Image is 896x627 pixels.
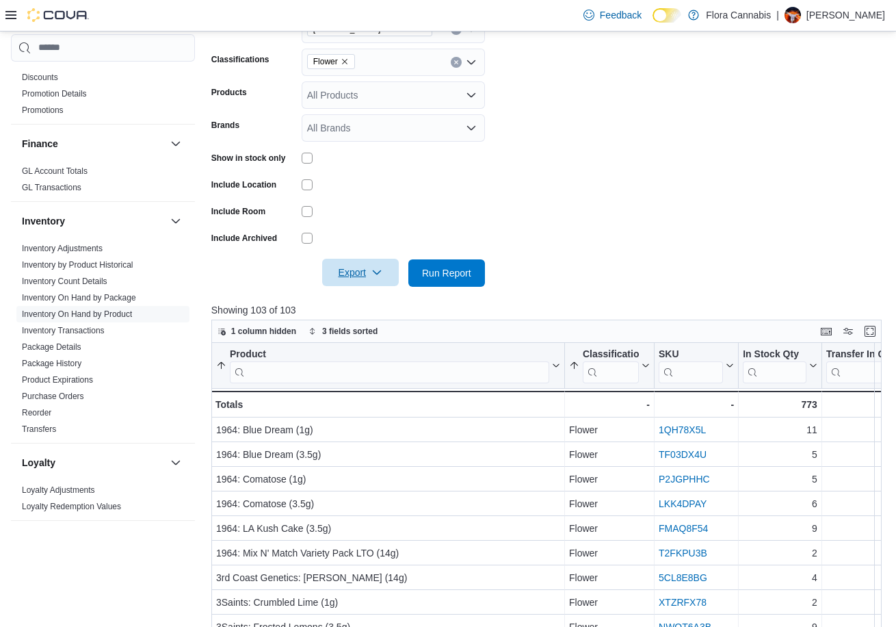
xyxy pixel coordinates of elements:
h3: Inventory [22,214,65,228]
a: Inventory by Product Historical [22,260,133,270]
span: Reorder [22,407,51,418]
button: Loyalty [168,455,184,471]
button: Inventory [22,214,165,228]
div: Flower [569,422,650,438]
div: Classification [583,348,639,383]
a: Feedback [578,1,647,29]
span: Inventory Transactions [22,325,105,336]
div: 11 [743,422,817,438]
div: Flower [569,520,650,537]
span: Inventory On Hand by Package [22,292,136,303]
span: Purchase Orders [22,391,84,402]
div: 1964: Blue Dream (3.5g) [216,446,560,463]
label: Include Room [211,206,265,217]
a: Loyalty Redemption Values [22,502,121,511]
button: Display options [840,323,856,340]
div: - [659,396,734,413]
a: Inventory On Hand by Package [22,293,136,303]
div: 3Saints: Crumbled Lime (1g) [216,594,560,611]
div: Flower [569,594,650,611]
div: Inventory [11,240,195,443]
a: Inventory Adjustments [22,244,103,253]
span: Flower [313,55,338,68]
button: Open list of options [466,123,477,133]
button: Export [322,259,399,286]
a: TF03DX4U [659,449,707,460]
label: Show in stock only [211,153,286,164]
a: Promotion Details [22,89,87,99]
a: Inventory On Hand by Product [22,309,132,319]
span: Promotion Details [22,88,87,99]
div: SKU URL [659,348,723,383]
div: 6 [743,496,817,512]
img: Cova [27,8,89,22]
p: Showing 103 of 103 [211,303,888,317]
span: Loyalty Adjustments [22,485,95,496]
span: Product Expirations [22,374,93,385]
label: Include Location [211,179,276,190]
span: 3 fields sorted [322,326,378,337]
a: LKK4DPAY [659,498,707,509]
button: 1 column hidden [212,323,302,340]
div: Product [230,348,549,383]
a: FMAQ8F54 [659,523,708,534]
span: Discounts [22,72,58,83]
span: Inventory Adjustments [22,243,103,254]
a: Reorder [22,408,51,418]
h3: Finance [22,137,58,151]
button: Inventory [168,213,184,229]
button: Finance [168,136,184,152]
button: Run Report [408,259,485,287]
label: Classifications [211,54,269,65]
span: Inventory Count Details [22,276,107,287]
a: Package History [22,359,81,368]
div: Discounts & Promotions [11,69,195,124]
div: Flower [569,446,650,463]
span: Export [330,259,391,286]
div: 1964: Blue Dream (1g) [216,422,560,438]
a: Transfers [22,424,56,434]
h3: Loyalty [22,456,55,470]
button: Open list of options [466,57,477,68]
div: 3rd Coast Genetics: [PERSON_NAME] (14g) [216,570,560,586]
span: Inventory On Hand by Product [22,309,132,320]
button: Finance [22,137,165,151]
a: Product Expirations [22,375,93,385]
span: Run Report [422,266,471,280]
a: Discounts [22,73,58,82]
span: Promotions [22,105,64,116]
div: 5 [743,446,817,463]
a: 5CL8E8BG [659,572,707,583]
label: Brands [211,120,239,131]
div: 1964: Mix N' Match Variety Pack LTO (14g) [216,545,560,561]
div: Flower [569,545,650,561]
label: Products [211,87,247,98]
label: Include Archived [211,233,277,244]
p: | [776,7,779,23]
button: In Stock Qty [743,348,817,383]
button: SKU [659,348,734,383]
span: Package History [22,358,81,369]
span: Package Details [22,342,81,353]
div: 2 [743,545,817,561]
a: GL Transactions [22,183,81,192]
a: Promotions [22,105,64,115]
span: 1 column hidden [231,326,296,337]
div: 1964: Comatose (1g) [216,471,560,487]
div: Loyalty [11,482,195,520]
a: 1QH78X5L [659,424,706,435]
div: In Stock Qty [743,348,806,361]
span: Inventory by Product Historical [22,259,133,270]
a: Inventory Count Details [22,277,107,286]
div: - [569,396,650,413]
input: Dark Mode [653,8,681,23]
div: 5 [743,471,817,487]
div: Product [230,348,549,361]
div: 1964: LA Kush Cake (3.5g) [216,520,560,537]
div: 773 [743,396,817,413]
div: Flower [569,471,650,487]
div: SKU [659,348,723,361]
button: Keyboard shortcuts [818,323,834,340]
a: Purchase Orders [22,392,84,401]
div: 9 [743,520,817,537]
